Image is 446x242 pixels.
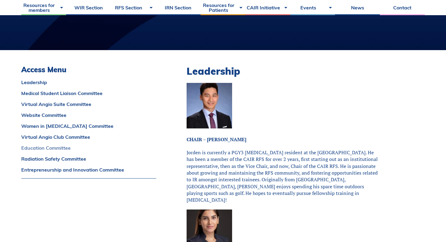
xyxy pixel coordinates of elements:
[21,91,156,96] a: Medical Student Liaison Committee
[21,113,156,118] a: Website Committee
[21,124,156,128] a: Women in [MEDICAL_DATA] Committee
[187,149,378,203] span: Jorden is currently a PGY3 [MEDICAL_DATA] resident at the [GEOGRAPHIC_DATA]. He has been a member...
[21,145,156,150] a: Education Committee
[21,156,156,161] a: Radiation Safety Committee
[21,167,156,172] a: Entrepreneurship and Innovation Committee
[187,136,246,143] strong: CHAIR – [PERSON_NAME]
[21,102,156,107] a: Virtual Angio Suite Committee
[21,65,156,74] h3: Access Menu
[187,65,379,77] h2: Leadership
[21,80,156,85] a: Leadership
[21,135,156,139] a: Virtual Angio Club Committee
